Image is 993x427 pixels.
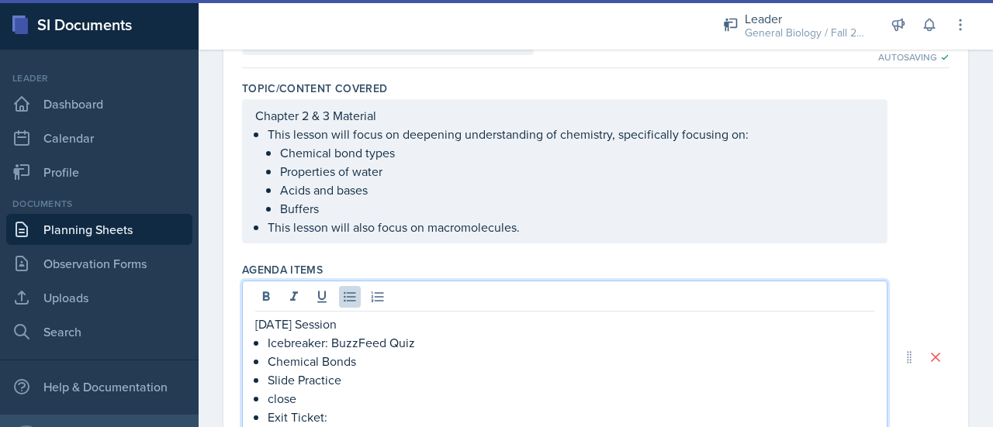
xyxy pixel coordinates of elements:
[6,371,192,402] div: Help & Documentation
[242,262,323,277] label: Agenda items
[6,71,192,85] div: Leader
[745,25,869,41] div: General Biology / Fall 2025
[6,197,192,211] div: Documents
[6,282,192,313] a: Uploads
[268,333,874,352] p: Icebreaker: BuzzFeed Quiz
[6,157,192,188] a: Profile
[268,125,874,143] p: This lesson will focus on deepening understanding of chemistry, specifically focusing on:
[268,218,874,236] p: This lesson will also focus on macromolecules.
[745,9,869,28] div: Leader
[280,181,874,199] p: Acids and bases
[255,315,874,333] p: [DATE] Session
[268,370,874,389] p: Slide Practice
[280,162,874,181] p: Properties of water
[268,408,874,426] p: Exit Ticket:
[255,106,874,125] p: Chapter 2 & 3 Material
[6,316,192,347] a: Search
[6,122,192,153] a: Calendar
[268,352,874,370] p: Chemical Bonds
[280,199,874,218] p: Buffers
[268,389,874,408] p: close
[6,88,192,119] a: Dashboard
[280,143,874,162] p: Chemical bond types
[242,81,387,96] label: Topic/Content Covered
[878,50,950,64] div: Autosaving
[6,248,192,279] a: Observation Forms
[6,214,192,245] a: Planning Sheets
